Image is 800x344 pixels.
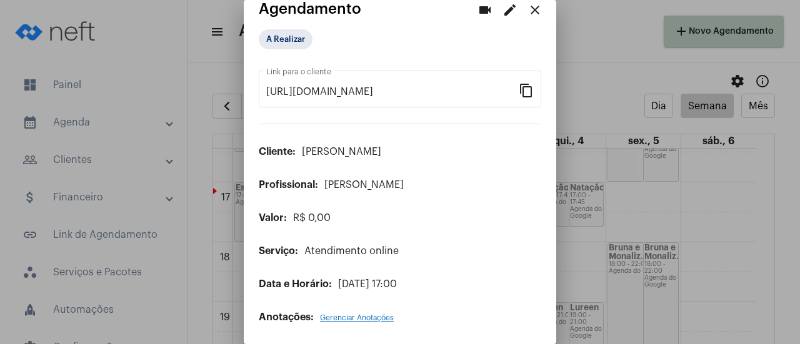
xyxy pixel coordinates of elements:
[259,180,318,190] span: Profissional:
[502,2,517,17] mat-icon: edit
[302,147,381,157] span: [PERSON_NAME]
[338,279,397,289] span: [DATE] 17:00
[259,279,332,289] span: Data e Horário:
[477,2,492,17] mat-icon: videocam
[259,29,312,49] mat-chip: A Realizar
[527,2,542,17] mat-icon: close
[259,213,287,223] span: Valor:
[266,86,519,97] input: Link
[293,213,331,223] span: R$ 0,00
[259,1,361,17] span: Agendamento
[304,246,399,256] span: Atendimento online
[324,180,404,190] span: [PERSON_NAME]
[259,312,314,322] span: Anotações:
[259,246,298,256] span: Serviço:
[519,82,534,97] mat-icon: content_copy
[259,147,296,157] span: Cliente:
